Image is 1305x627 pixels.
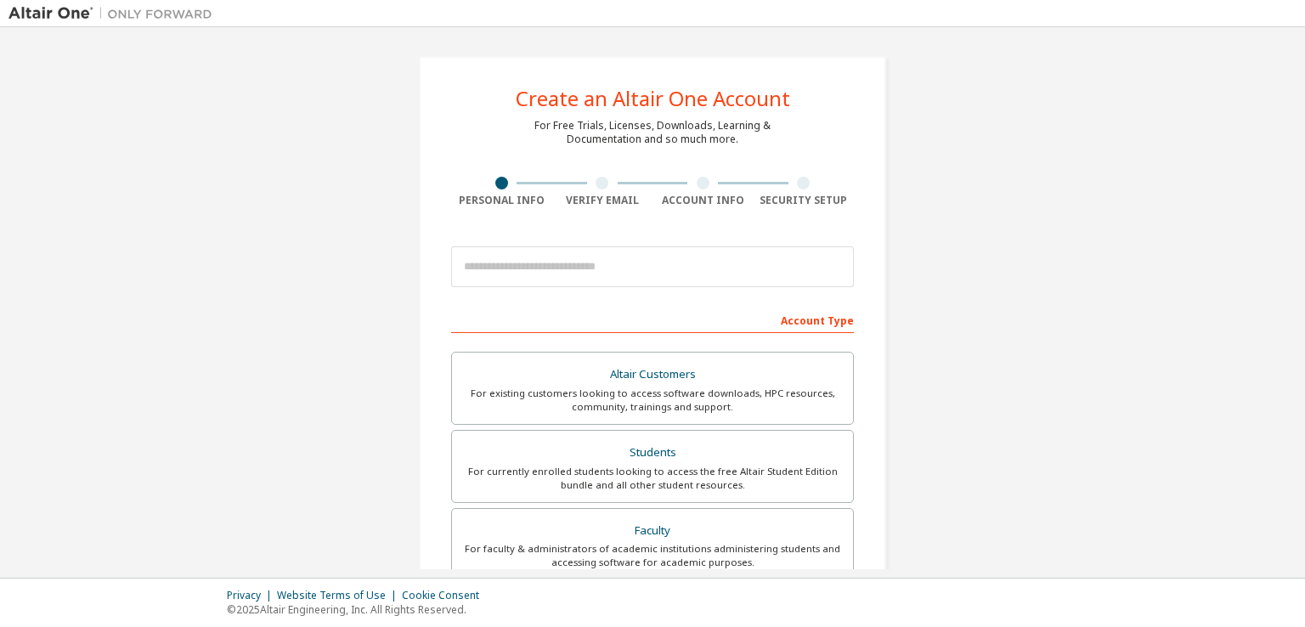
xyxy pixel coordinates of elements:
[462,387,843,414] div: For existing customers looking to access software downloads, HPC resources, community, trainings ...
[462,441,843,465] div: Students
[516,88,790,109] div: Create an Altair One Account
[462,363,843,387] div: Altair Customers
[754,194,855,207] div: Security Setup
[462,465,843,492] div: For currently enrolled students looking to access the free Altair Student Edition bundle and all ...
[552,194,653,207] div: Verify Email
[652,194,754,207] div: Account Info
[227,602,489,617] p: © 2025 Altair Engineering, Inc. All Rights Reserved.
[227,589,277,602] div: Privacy
[8,5,221,22] img: Altair One
[462,542,843,569] div: For faculty & administrators of academic institutions administering students and accessing softwa...
[451,194,552,207] div: Personal Info
[451,306,854,333] div: Account Type
[277,589,402,602] div: Website Terms of Use
[534,119,771,146] div: For Free Trials, Licenses, Downloads, Learning & Documentation and so much more.
[462,519,843,543] div: Faculty
[402,589,489,602] div: Cookie Consent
